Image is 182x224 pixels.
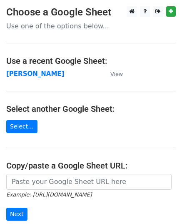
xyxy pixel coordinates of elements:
[6,161,176,171] h4: Copy/paste a Google Sheet URL:
[6,208,27,221] input: Next
[6,120,37,133] a: Select...
[6,104,176,114] h4: Select another Google Sheet:
[6,56,176,66] h4: Use a recent Google Sheet:
[6,22,176,30] p: Use one of the options below...
[6,174,172,190] input: Paste your Google Sheet URL here
[6,6,176,18] h3: Choose a Google Sheet
[110,71,123,77] small: View
[102,70,123,78] a: View
[6,191,92,198] small: Example: [URL][DOMAIN_NAME]
[6,70,64,78] a: [PERSON_NAME]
